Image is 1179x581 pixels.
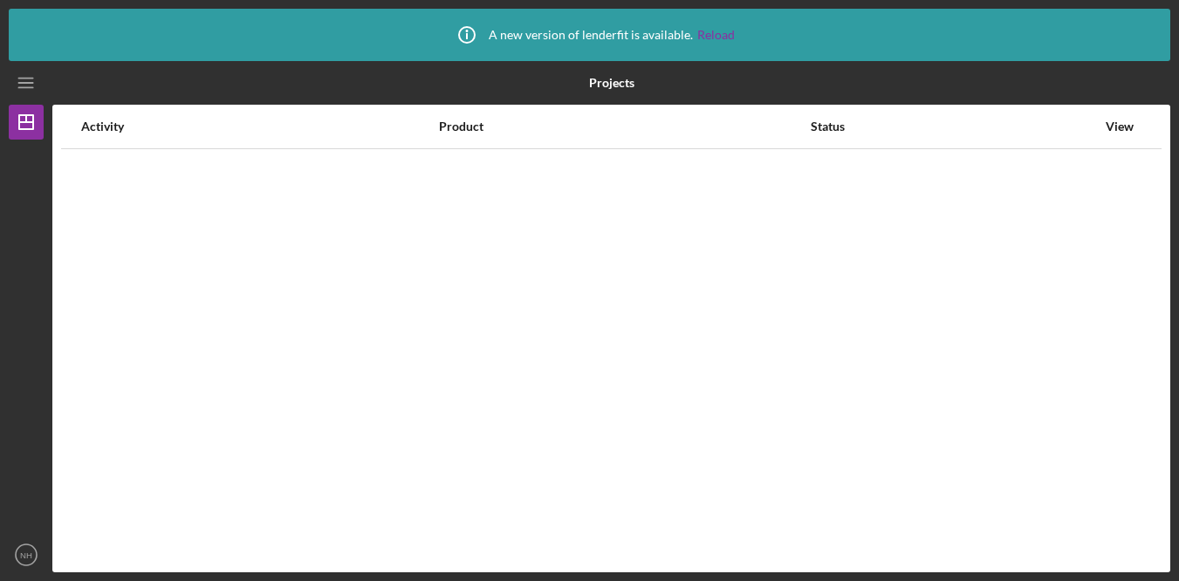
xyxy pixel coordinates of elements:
div: View [1098,120,1141,133]
text: NH [20,550,32,560]
b: Projects [589,76,634,90]
div: Product [439,120,809,133]
div: A new version of lenderfit is available. [445,13,735,57]
a: Reload [697,28,735,42]
div: Activity [81,120,437,133]
button: NH [9,537,44,572]
div: Status [811,120,1096,133]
